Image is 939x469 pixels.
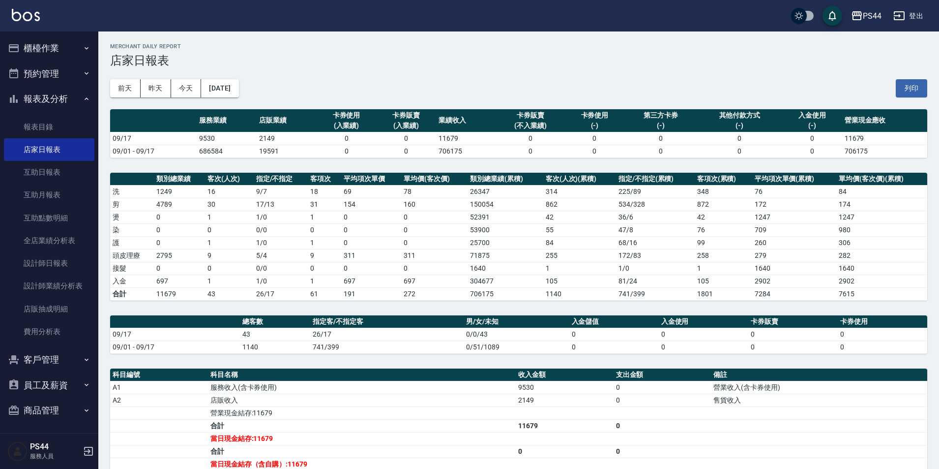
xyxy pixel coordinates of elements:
td: 69 [341,185,401,198]
td: 9530 [516,381,614,394]
th: 入金儲值 [569,315,659,328]
td: 0 [697,145,782,157]
button: 商品管理 [4,398,94,423]
td: 0 [496,145,565,157]
td: 0 [376,132,436,145]
td: 頭皮理療 [110,249,154,262]
td: 19591 [257,145,317,157]
table: a dense table [110,109,927,158]
div: PS44 [863,10,881,22]
td: 1 [695,262,752,275]
td: 0 [569,328,659,341]
button: 前天 [110,79,141,97]
td: 71875 [468,249,543,262]
td: 1247 [836,211,927,223]
td: 150054 [468,198,543,211]
td: 84 [543,236,616,249]
th: 入金使用 [659,315,748,328]
a: 互助點數明細 [4,207,94,229]
td: 0 [154,262,205,275]
td: 9 [308,249,341,262]
td: 99 [695,236,752,249]
td: 0 [782,132,842,145]
td: 26/17 [310,328,464,341]
td: 0 [697,132,782,145]
button: 櫃檯作業 [4,35,94,61]
td: 706175 [842,145,927,157]
a: 互助月報表 [4,184,94,206]
td: 191 [341,287,401,300]
td: 0 [569,341,659,353]
td: 174 [836,198,927,211]
button: PS44 [847,6,885,26]
td: 686584 [197,145,257,157]
th: 科目編號 [110,369,208,381]
td: 0 [341,223,401,236]
td: 店販收入 [208,394,516,406]
td: 0 [614,381,711,394]
th: 科目名稱 [208,369,516,381]
button: 昨天 [141,79,171,97]
td: 1640 [836,262,927,275]
td: 78 [401,185,468,198]
th: 客項次(累積) [695,173,752,186]
td: 17 / 13 [254,198,308,211]
td: 43 [240,328,310,341]
td: 1 [543,262,616,275]
th: 營業現金應收 [842,109,927,132]
td: 76 [752,185,837,198]
td: 2149 [516,394,614,406]
td: 染 [110,223,154,236]
td: 11679 [436,132,496,145]
td: 0 [614,419,711,432]
td: 1140 [240,341,310,353]
th: 指定/不指定(累積) [616,173,695,186]
th: 業績收入 [436,109,496,132]
td: 697 [401,275,468,287]
td: 282 [836,249,927,262]
td: 營業收入(含卡券使用) [711,381,927,394]
td: 0 [308,223,341,236]
button: 報表及分析 [4,86,94,112]
td: 0/0/43 [464,328,569,341]
td: 348 [695,185,752,198]
button: 列印 [896,79,927,97]
p: 服務人員 [30,452,80,461]
a: 店販抽成明細 [4,298,94,320]
td: 服務收入(含卡券使用) [208,381,516,394]
td: 36 / 6 [616,211,695,223]
td: 0 [624,132,697,145]
td: 剪 [110,198,154,211]
td: 272 [401,287,468,300]
td: 11679 [516,419,614,432]
button: 客戶管理 [4,347,94,373]
a: 互助日報表 [4,161,94,184]
td: 706175 [468,287,543,300]
td: 1640 [468,262,543,275]
td: 1 / 0 [616,262,695,275]
td: 1 / 0 [254,275,308,287]
td: 0 [401,236,468,249]
td: 52391 [468,211,543,223]
h2: Merchant Daily Report [110,43,927,50]
th: 平均項次單價 [341,173,401,186]
td: 洗 [110,185,154,198]
td: 0 [154,223,205,236]
th: 指定客/不指定客 [310,315,464,328]
td: 售貨收入 [711,394,927,406]
td: 1 / 0 [254,211,308,223]
th: 類別總業績 [154,173,205,186]
td: 2902 [752,275,837,287]
button: save [822,6,842,26]
td: 872 [695,198,752,211]
table: a dense table [110,173,927,301]
th: 卡券販賣 [748,315,838,328]
td: 0 [565,132,625,145]
th: 客項次 [308,173,341,186]
td: 0 [401,262,468,275]
td: 0 [154,211,205,223]
td: 1140 [543,287,616,300]
td: 0 [748,341,838,353]
td: 311 [341,249,401,262]
td: 1801 [695,287,752,300]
